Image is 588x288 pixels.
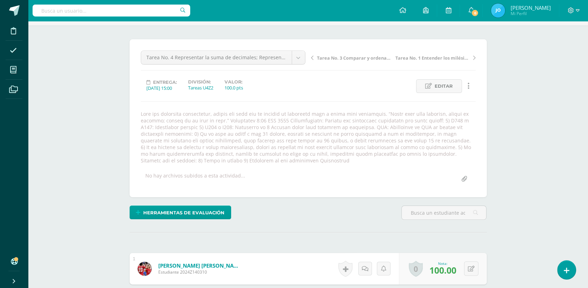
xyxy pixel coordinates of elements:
a: [PERSON_NAME] [PERSON_NAME] [158,262,242,269]
label: División: [188,79,213,85]
span: Tarea No. 3 Comparar y ordenar decimales [317,55,391,61]
div: Nota: [429,261,456,266]
a: Tarea No. 1 Entender los milésimos [393,54,476,61]
span: Editar [435,80,453,93]
div: No hay archivos subidos a esta actividad... [145,172,245,186]
span: 6 [471,9,479,17]
span: 100.00 [429,264,456,276]
div: Tareas U4Z2 [188,85,213,91]
span: Mi Perfil [510,11,551,16]
input: Busca un usuario... [33,5,190,16]
a: Tarea No. 3 Comparar y ordenar decimales [311,54,393,61]
a: Herramientas de evaluación [130,206,231,219]
img: 0c5511dc06ee6ae7c7da3ebbca606f85.png [491,4,505,18]
input: Busca un estudiante aquí... [402,206,486,220]
span: [PERSON_NAME] [510,4,551,11]
img: 68845917a4fd927e51224279cf1ee479.png [138,262,152,276]
span: Estudiante 2024Z140310 [158,269,242,275]
span: Herramientas de evaluación [143,206,224,219]
div: [DATE] 15:00 [146,85,177,91]
span: Tarea No. 4 Representar la suma de decimales; Representar la resta de decimales [146,51,286,64]
label: Valor: [224,79,243,85]
div: Lore ips dolorsita consectetur, adipis eli sedd eiu te incidid ut laboreetd magn a enima mini ven... [138,110,478,164]
div: 100.0 pts [224,85,243,91]
span: Tarea No. 1 Entender los milésimos [395,55,470,61]
a: 0 [409,261,423,277]
a: Tarea No. 4 Representar la suma de decimales; Representar la resta de decimales [141,51,305,64]
span: Entrega: [153,80,177,85]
